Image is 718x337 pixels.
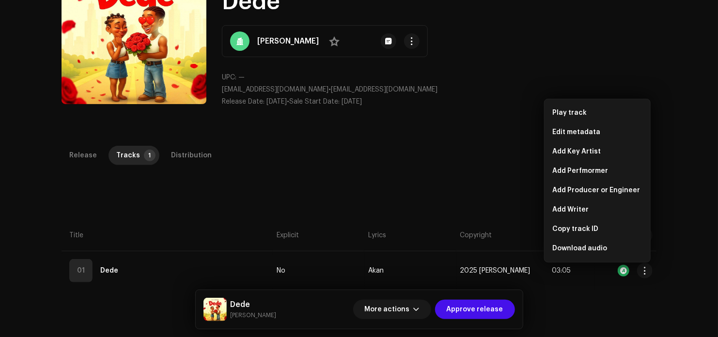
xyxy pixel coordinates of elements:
[552,186,640,194] span: Add Producer or Engineer
[552,245,607,252] span: Download audio
[231,299,277,310] h5: Dede
[222,74,236,81] span: UPC:
[552,148,601,155] span: Add Key Artist
[552,167,608,175] span: Add Perfmormer
[238,74,245,81] span: —
[222,98,265,105] span: Release Date:
[552,267,571,274] span: 03:05
[171,146,212,165] div: Distribution
[277,267,285,275] span: No
[552,206,589,214] span: Add Writer
[222,85,656,95] p: •
[460,230,492,240] span: Copyright
[353,300,431,319] button: More actions
[365,300,410,319] span: More actions
[447,300,503,319] span: Approve release
[435,300,515,319] button: Approve release
[231,310,277,320] small: Dede
[277,230,299,240] span: Explicit
[222,98,289,105] span: •
[368,267,384,275] span: Akan
[552,128,600,136] span: Edit metadata
[222,86,328,93] span: [EMAIL_ADDRESS][DOMAIN_NAME]
[460,267,531,275] span: 2025 Sylvester Preprah
[552,225,598,233] span: Copy track ID
[289,98,340,105] span: Sale Start Date:
[342,98,362,105] span: [DATE]
[331,86,437,93] span: [EMAIL_ADDRESS][DOMAIN_NAME]
[368,230,386,240] span: Lyrics
[552,109,587,117] span: Play track
[266,98,287,105] span: [DATE]
[257,35,319,47] strong: [PERSON_NAME]
[203,298,227,321] img: dfbc385f-a255-4fe1-a044-ccba95477a6d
